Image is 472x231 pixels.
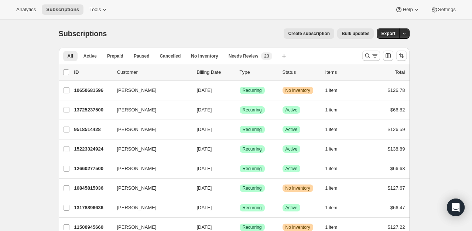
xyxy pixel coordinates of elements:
[325,107,338,113] span: 1 item
[388,224,405,230] span: $127.22
[285,205,298,211] span: Active
[325,183,346,193] button: 1 item
[390,166,405,171] span: $66.63
[74,165,111,172] p: 12660277500
[390,205,405,210] span: $66.47
[278,51,290,61] button: Create new view
[117,145,157,153] span: [PERSON_NAME]
[197,166,212,171] span: [DATE]
[59,30,107,38] span: Subscriptions
[243,185,262,191] span: Recurring
[325,166,338,172] span: 1 item
[197,185,212,191] span: [DATE]
[229,53,259,59] span: Needs Review
[243,87,262,93] span: Recurring
[388,146,405,152] span: $138.89
[381,31,395,37] span: Export
[325,85,346,96] button: 1 item
[113,104,187,116] button: [PERSON_NAME]
[243,205,262,211] span: Recurring
[197,87,212,93] span: [DATE]
[426,4,460,15] button: Settings
[325,224,338,230] span: 1 item
[74,106,111,114] p: 13725237500
[325,205,338,211] span: 1 item
[107,53,123,59] span: Prepaid
[377,28,400,39] button: Export
[74,204,111,211] p: 13178896636
[74,163,405,174] div: 12660277500[PERSON_NAME][DATE]SuccessRecurringSuccessActive1 item$66.63
[74,85,405,96] div: 10650681596[PERSON_NAME][DATE]SuccessRecurringWarningNo inventory1 item$126.78
[46,7,79,13] span: Subscriptions
[74,87,111,94] p: 10650681596
[117,87,157,94] span: [PERSON_NAME]
[285,127,298,132] span: Active
[325,203,346,213] button: 1 item
[74,203,405,213] div: 13178896636[PERSON_NAME][DATE]SuccessRecurringSuccessActive1 item$66.47
[74,183,405,193] div: 10845815036[PERSON_NAME][DATE]SuccessRecurringWarningNo inventory1 item$127.67
[325,144,346,154] button: 1 item
[117,185,157,192] span: [PERSON_NAME]
[403,7,413,13] span: Help
[12,4,40,15] button: Analytics
[74,144,405,154] div: 15223324924[PERSON_NAME][DATE]SuccessRecurringSuccessActive1 item$138.89
[285,185,310,191] span: No inventory
[243,146,262,152] span: Recurring
[285,87,310,93] span: No inventory
[160,53,181,59] span: Cancelled
[325,146,338,152] span: 1 item
[390,107,405,113] span: $66.82
[337,28,374,39] button: Bulk updates
[117,204,157,211] span: [PERSON_NAME]
[362,51,380,61] button: Search and filter results
[16,7,36,13] span: Analytics
[383,51,393,61] button: Customize table column order and visibility
[388,127,405,132] span: $126.59
[117,224,157,231] span: [PERSON_NAME]
[113,202,187,214] button: [PERSON_NAME]
[197,107,212,113] span: [DATE]
[74,69,405,76] div: IDCustomerBilling DateTypeStatusItemsTotal
[325,69,362,76] div: Items
[117,106,157,114] span: [PERSON_NAME]
[243,127,262,132] span: Recurring
[197,127,212,132] span: [DATE]
[197,146,212,152] span: [DATE]
[113,163,187,175] button: [PERSON_NAME]
[197,224,212,230] span: [DATE]
[325,185,338,191] span: 1 item
[325,124,346,135] button: 1 item
[113,85,187,96] button: [PERSON_NAME]
[396,51,407,61] button: Sort the results
[197,205,212,210] span: [DATE]
[74,124,405,135] div: 9518514428[PERSON_NAME][DATE]SuccessRecurringSuccessActive1 item$126.59
[325,127,338,132] span: 1 item
[288,31,330,37] span: Create subscription
[283,69,319,76] p: Status
[74,105,405,115] div: 13725237500[PERSON_NAME][DATE]SuccessRecurringSuccessActive1 item$66.82
[113,182,187,194] button: [PERSON_NAME]
[134,53,150,59] span: Paused
[264,53,269,59] span: 23
[285,146,298,152] span: Active
[285,224,310,230] span: No inventory
[74,69,111,76] p: ID
[74,145,111,153] p: 15223324924
[74,185,111,192] p: 10845815036
[285,107,298,113] span: Active
[342,31,369,37] span: Bulk updates
[391,4,424,15] button: Help
[240,69,277,76] div: Type
[285,166,298,172] span: Active
[113,143,187,155] button: [PERSON_NAME]
[68,53,73,59] span: All
[438,7,456,13] span: Settings
[117,165,157,172] span: [PERSON_NAME]
[117,126,157,133] span: [PERSON_NAME]
[85,4,113,15] button: Tools
[395,69,405,76] p: Total
[325,163,346,174] button: 1 item
[89,7,101,13] span: Tools
[447,199,465,216] div: Open Intercom Messenger
[74,126,111,133] p: 9518514428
